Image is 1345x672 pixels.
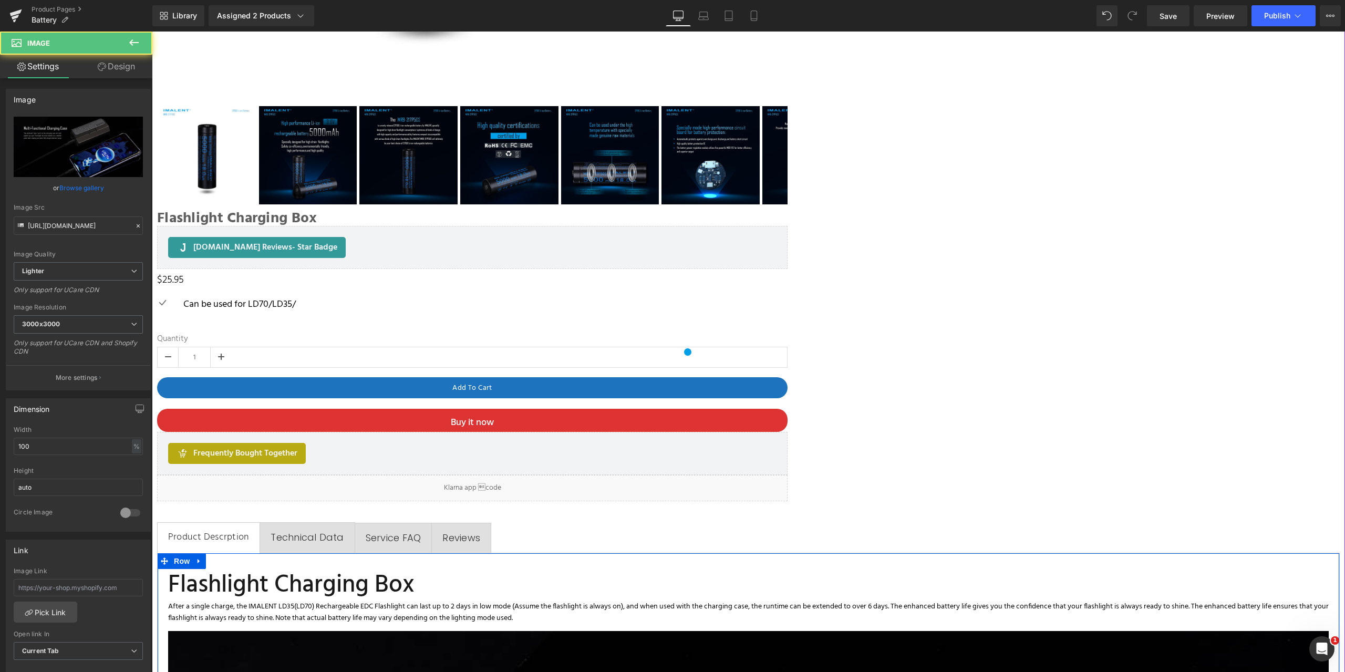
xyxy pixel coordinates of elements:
a: MRB - 217P50S Li - ion Battery - IMALENT® [6,75,105,179]
img: MRB - 217P50S Li - ion Battery - IMALENT® [308,75,407,173]
iframe: Intercom live chat [1309,636,1334,661]
span: Frequently Bought Together [42,416,146,428]
img: MRB - 217P50S Li - ion Battery - IMALENT® [510,75,608,173]
a: Laptop [691,5,716,26]
a: Design [78,55,154,78]
a: MRB - 217P50S Li - ion Battery - IMALENT® [510,75,608,179]
button: Publish [1251,5,1316,26]
a: Browse gallery [59,179,104,197]
a: Pick Link [14,602,77,623]
div: Link [14,540,28,555]
span: - Star Badge [140,209,185,223]
span: Save [1160,11,1177,22]
div: Image Link [14,567,143,575]
div: % [132,439,141,453]
p: After a single charge, the IMALENT LD35(LD70) Rechargeable EDC Flashlight can last up to 2 days i... [16,570,1177,593]
a: MRB - 217P50S Li - ion Battery - IMALENT® [409,75,508,179]
div: Only support for UCare CDN and Shopify CDN [14,339,143,363]
h1: Flashlight Charging Box [16,538,1177,570]
img: MRB - 217P50S Li - ion Battery - IMALENT® [611,75,709,173]
button: More [1320,5,1341,26]
img: MRB - 217P50S Li - ion Battery - IMALENT® [409,75,508,173]
h1: Flashlight Charging Box [5,180,636,194]
span: Preview [1206,11,1235,22]
a: MRB - 217P50S Li - ion Battery - IMALENT® [611,75,709,179]
div: Dimension [14,399,50,413]
a: New Library [152,5,204,26]
input: auto [14,479,143,496]
a: MRB - 217P50S Li - ion Battery - IMALENT® [208,75,306,179]
a: Product Pages [32,5,152,14]
b: Current Tab [22,647,59,655]
button: Undo [1096,5,1118,26]
div: Assigned 2 Products [217,11,306,21]
input: Link [14,216,143,235]
span: Row [19,522,40,537]
span: $25.95 [5,241,32,256]
a: MRB - 217P50S Li - ion Battery - IMALENT® [107,75,205,179]
img: MRB - 217P50S Li - ion Battery - IMALENT® [208,75,306,173]
button: Add To Cart [5,346,636,367]
span: 1 [1331,636,1339,645]
span: Reviews [291,500,328,513]
div: Image Src [14,204,143,211]
button: More settings [6,365,150,390]
a: Tablet [716,5,741,26]
b: 3000x3000 [22,320,60,328]
span: Technical Data [119,499,192,512]
input: https://your-shop.myshopify.com [14,579,143,596]
div: Only support for UCare CDN [14,286,143,301]
span: Battery [32,16,57,24]
label: Quantity [5,303,636,315]
div: Width [14,426,143,433]
span: Service FAQ [214,500,270,513]
a: Desktop [666,5,691,26]
button: Redo [1122,5,1143,26]
p: More settings [56,373,98,382]
div: Circle Image [14,508,110,519]
div: or [14,182,143,193]
div: Open link In [14,630,143,638]
a: Mobile [741,5,767,26]
div: Image Resolution [14,304,143,311]
a: Preview [1194,5,1247,26]
span: Publish [1264,12,1290,20]
span: [DOMAIN_NAME] Reviews [42,210,185,222]
button: Buy it now [5,377,636,400]
span: Image [27,39,50,47]
div: Image [14,89,36,104]
div: Image Quality [14,251,143,258]
a: MRB - 217P50S Li - ion Battery - IMALENT® [308,75,407,179]
div: Height [14,467,143,474]
div: Product Descrption [16,499,97,514]
input: auto [14,438,143,455]
img: MRB - 217P50S Li - ion Battery - IMALENT® [107,75,205,173]
b: Lighter [22,267,44,275]
p: Can be used for LD70/LD35/ [32,266,144,281]
a: Expand / Collapse [40,522,54,537]
img: MRB - 217P50S Li - ion Battery - IMALENT® [6,75,105,173]
span: Library [172,11,197,20]
span: Add To Cart [301,350,340,363]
